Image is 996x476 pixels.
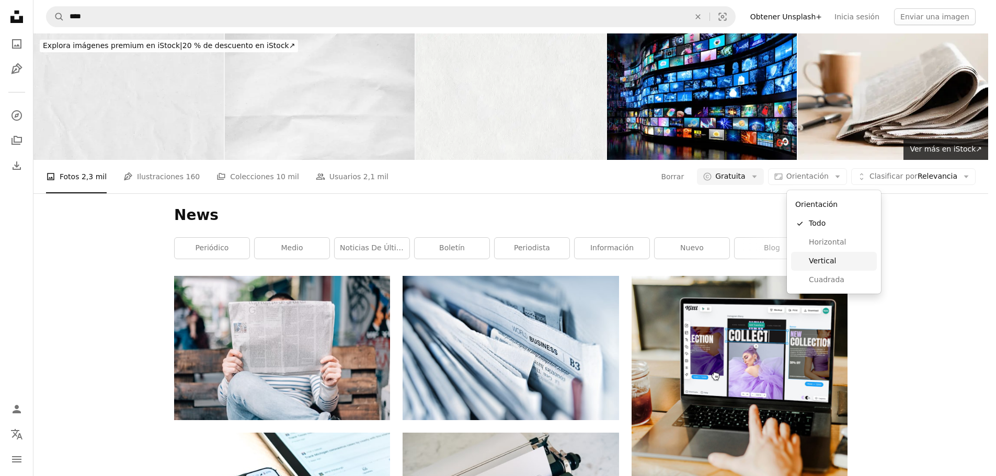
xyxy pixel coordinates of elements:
button: Clasificar porRelevancia [851,168,976,185]
span: Cuadrada [809,275,873,285]
button: Orientación [768,168,847,185]
span: Orientación [786,172,829,180]
div: Orientación [791,194,877,214]
span: Horizontal [809,237,873,248]
span: Vertical [809,256,873,266]
div: Orientación [787,190,881,294]
span: Todo [809,218,873,229]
